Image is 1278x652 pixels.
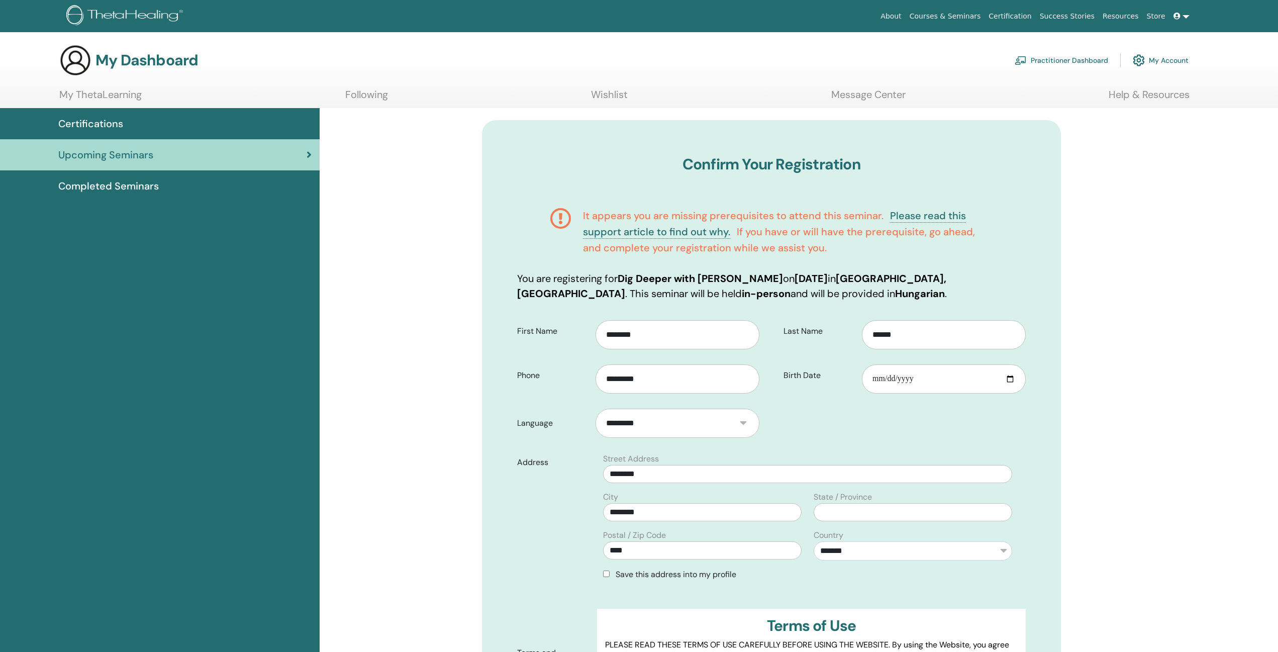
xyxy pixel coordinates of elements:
span: It appears you are missing prerequisites to attend this seminar. [583,209,883,222]
b: Hungarian [895,287,945,300]
a: Help & Resources [1109,88,1190,108]
img: generic-user-icon.jpg [59,44,91,76]
label: Last Name [776,322,862,341]
img: cog.svg [1133,52,1145,69]
a: Success Stories [1036,7,1099,26]
a: Courses & Seminars [906,7,985,26]
span: Completed Seminars [58,178,159,194]
a: Message Center [831,88,906,108]
h3: Confirm Your Registration [517,155,1026,173]
label: Birth Date [776,366,862,385]
label: Language [510,414,596,433]
img: chalkboard-teacher.svg [1015,56,1027,65]
label: City [603,491,618,503]
h3: My Dashboard [95,51,198,69]
label: Postal / Zip Code [603,529,666,541]
b: in-person [742,287,791,300]
p: You are registering for on in . This seminar will be held and will be provided in . [517,271,1026,301]
label: First Name [510,322,596,341]
b: Dig Deeper with [PERSON_NAME] [618,272,783,285]
span: Upcoming Seminars [58,147,153,162]
a: Practitioner Dashboard [1015,49,1108,71]
img: logo.png [66,5,186,28]
h3: Terms of Use [605,617,1018,635]
a: Certification [985,7,1035,26]
a: My ThetaLearning [59,88,142,108]
span: Certifications [58,116,123,131]
b: [DATE] [795,272,828,285]
a: About [876,7,905,26]
label: Street Address [603,453,659,465]
span: If you have or will have the prerequisite, go ahead, and complete your registration while we assi... [583,225,975,254]
label: Country [814,529,843,541]
span: Save this address into my profile [616,569,736,580]
label: Address [510,453,597,472]
a: Following [345,88,388,108]
a: Resources [1099,7,1143,26]
label: Phone [510,366,596,385]
a: Wishlist [591,88,628,108]
a: My Account [1133,49,1189,71]
a: Store [1143,7,1169,26]
label: State / Province [814,491,872,503]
